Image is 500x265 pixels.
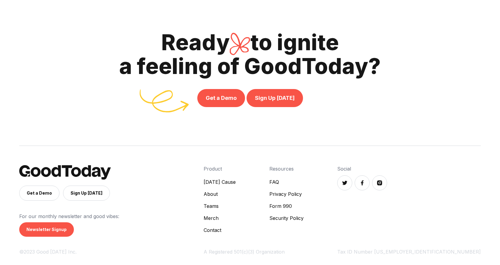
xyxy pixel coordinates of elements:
a: Get a Demo [19,186,59,201]
img: Facebook [359,180,365,186]
p: For our monthly newsletter and good vibes: [19,213,204,220]
a: Security Policy [269,214,304,222]
a: Newsletter Signup [19,222,74,237]
h4: Social [337,165,481,172]
a: Sign Up [DATE] [63,186,110,201]
a: FAQ [269,178,304,186]
a: Get a Demo [197,89,245,107]
img: Instagram [377,180,383,186]
div: A Registered 501(c)(3) Organization [204,248,337,255]
img: GoodToday [19,165,111,180]
a: Teams [204,202,236,210]
a: Privacy Policy [269,190,304,198]
a: Contact [204,226,236,234]
a: Sign Up [DATE] [247,89,303,107]
a: About [204,190,236,198]
h4: Resources [269,165,304,172]
a: Form 990 [269,202,304,210]
h4: Product [204,165,236,172]
a: Twitter [337,175,352,190]
a: [DATE] Cause [204,178,236,186]
a: Merch [204,214,236,222]
a: Instagram [372,175,387,190]
img: Twitter [342,180,348,186]
div: Tax ID Number [US_EMPLOYER_IDENTIFICATION_NUMBER] [337,248,481,255]
a: Facebook [355,175,370,190]
div: ©2023 Good [DATE] Inc. [19,248,204,255]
